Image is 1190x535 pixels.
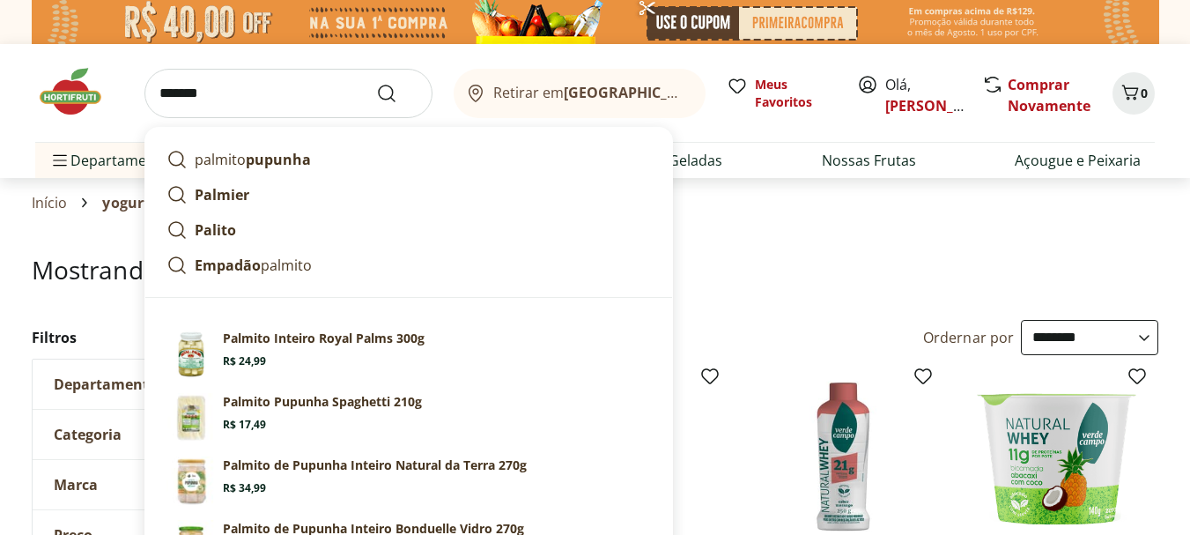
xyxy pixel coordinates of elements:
[195,149,311,170] p: palmito
[493,85,688,100] span: Retirar em
[1141,85,1148,101] span: 0
[727,76,836,111] a: Meus Favoritos
[35,65,123,118] img: Hortifruti
[1015,150,1141,171] a: Açougue e Peixaria
[755,76,836,111] span: Meus Favoritos
[33,410,297,459] button: Categoria
[223,457,527,474] p: Palmito de Pupunha Inteiro Natural da Terra 270g
[102,195,158,211] span: yogurte
[159,142,658,177] a: palmitopupunha
[32,256,1159,284] h1: Mostrando resultados para:
[166,330,216,379] img: Principal
[223,481,266,495] span: R$ 34,99
[223,354,266,368] span: R$ 24,99
[32,195,68,211] a: Início
[159,386,658,450] a: PrincipalPalmito Pupunha Spaghetti 210gR$ 17,49
[1008,75,1090,115] a: Comprar Novamente
[1112,72,1155,115] button: Carrinho
[166,457,216,506] img: Palmito de Pupunha Inteiro Natural da Terra 270g
[159,450,658,513] a: Palmito de Pupunha Inteiro Natural da Terra 270gPalmito de Pupunha Inteiro Natural da Terra 270gR...
[195,185,249,204] strong: Palmier
[33,460,297,509] button: Marca
[144,69,432,118] input: search
[159,212,658,248] a: Palito
[166,393,216,442] img: Principal
[54,375,158,393] span: Departamento
[195,255,312,276] p: palmito
[454,69,706,118] button: Retirar em[GEOGRAPHIC_DATA]/[GEOGRAPHIC_DATA]
[885,74,964,116] span: Olá,
[159,248,658,283] a: Empadãopalmito
[223,393,422,411] p: Palmito Pupunha Spaghetti 210g
[159,323,658,386] a: PrincipalPalmito Inteiro Royal Palms 300gR$ 24,99
[923,328,1015,347] label: Ordernar por
[376,83,418,104] button: Submit Search
[54,426,122,443] span: Categoria
[33,360,297,409] button: Departamento
[49,139,176,182] span: Departamentos
[32,320,298,355] h2: Filtros
[49,139,70,182] button: Menu
[564,83,861,102] b: [GEOGRAPHIC_DATA]/[GEOGRAPHIC_DATA]
[223,330,425,347] p: Palmito Inteiro Royal Palms 300g
[885,96,1000,115] a: [PERSON_NAME]
[159,177,658,212] a: Palmier
[246,150,311,169] strong: pupunha
[195,256,261,275] strong: Empadão
[195,220,236,240] strong: Palito
[822,150,916,171] a: Nossas Frutas
[54,476,98,494] span: Marca
[223,418,266,432] span: R$ 17,49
